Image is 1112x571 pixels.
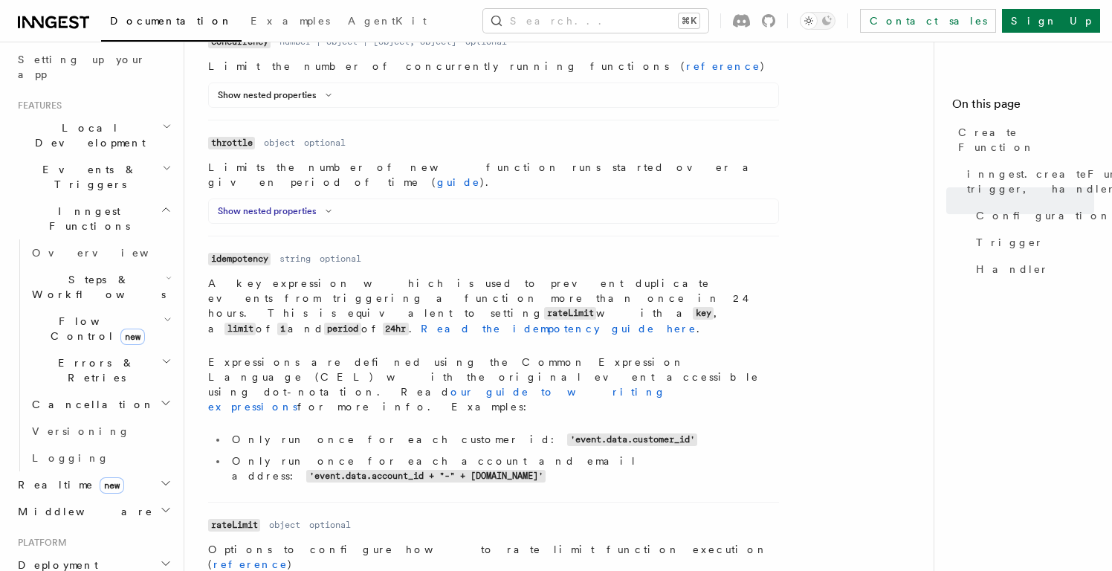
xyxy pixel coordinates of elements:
span: Setting up your app [18,54,146,80]
button: Cancellation [26,391,175,418]
span: AgentKit [348,15,427,27]
code: rateLimit [208,519,260,532]
button: Local Development [12,114,175,156]
button: Realtimenew [12,471,175,498]
a: Documentation [101,4,242,42]
span: Realtime [12,477,124,492]
button: Flow Controlnew [26,308,175,349]
a: Handler [970,256,1094,283]
code: limit [224,323,256,335]
span: Trigger [976,235,1044,250]
li: Only run once for each customer id: [227,432,779,448]
h4: On this page [952,95,1094,119]
span: Local Development [12,120,162,150]
dd: object [269,519,300,531]
li: Only run once for each account and email address: [227,454,779,484]
span: Create Function [958,125,1094,155]
span: Configuration [976,208,1111,223]
button: Middleware [12,498,175,525]
a: guide [437,176,480,188]
span: Logging [32,452,109,464]
span: Steps & Workflows [26,272,166,302]
button: Events & Triggers [12,156,175,198]
span: Features [12,100,62,112]
code: key [693,307,714,320]
span: Handler [976,262,1049,277]
span: Middleware [12,504,153,519]
p: Expressions are defined using the Common Expression Language (CEL) with the original event access... [208,355,779,414]
a: reference [213,558,288,570]
dd: optional [320,253,361,265]
p: Limit the number of concurrently running functions ( ) [208,59,779,74]
span: Platform [12,537,67,549]
code: 'event.data.account_id + "-" + [DOMAIN_NAME]' [306,470,546,483]
button: Inngest Functions [12,198,175,239]
kbd: ⌘K [679,13,699,28]
a: Trigger [970,229,1094,256]
span: Flow Control [26,314,164,343]
a: reference [686,60,760,72]
span: Overview [32,247,185,259]
button: Errors & Retries [26,349,175,391]
a: Overview [26,239,175,266]
a: inngest.createFunction(configuration, trigger, handler): InngestFunction [961,161,1094,202]
a: Configuration [970,202,1094,229]
code: 24hr [383,323,409,335]
span: Cancellation [26,397,155,412]
a: Contact sales [860,9,996,33]
code: idempotency [208,253,271,265]
button: Steps & Workflows [26,266,175,308]
dd: optional [304,137,346,149]
a: Logging [26,445,175,471]
span: new [100,477,124,494]
span: Inngest Functions [12,204,161,233]
span: new [120,329,145,345]
span: Events & Triggers [12,162,162,192]
a: Examples [242,4,339,40]
code: 1 [277,323,288,335]
a: AgentKit [339,4,436,40]
a: Setting up your app [12,46,175,88]
div: Inngest Functions [12,239,175,471]
button: Show nested properties [218,205,337,217]
span: Examples [250,15,330,27]
span: Documentation [110,15,233,27]
code: throttle [208,137,255,149]
dd: object [264,137,295,149]
a: Read the idempotency guide here [421,323,696,335]
code: 'event.data.customer_id' [567,433,697,446]
code: period [324,323,361,335]
p: Limits the number of new function runs started over a given period of time ( ). [208,160,779,190]
p: A key expression which is used to prevent duplicate events from triggering a function more than o... [208,276,779,337]
dd: string [279,253,311,265]
a: Create Function [952,119,1094,161]
dd: optional [309,519,351,531]
a: our guide to writing expressions [208,386,666,413]
a: Versioning [26,418,175,445]
span: Errors & Retries [26,355,161,385]
code: rateLimit [544,307,596,320]
button: Toggle dark mode [800,12,835,30]
button: Show nested properties [218,89,337,101]
span: Versioning [32,425,130,437]
button: Search...⌘K [483,9,708,33]
a: Sign Up [1002,9,1100,33]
